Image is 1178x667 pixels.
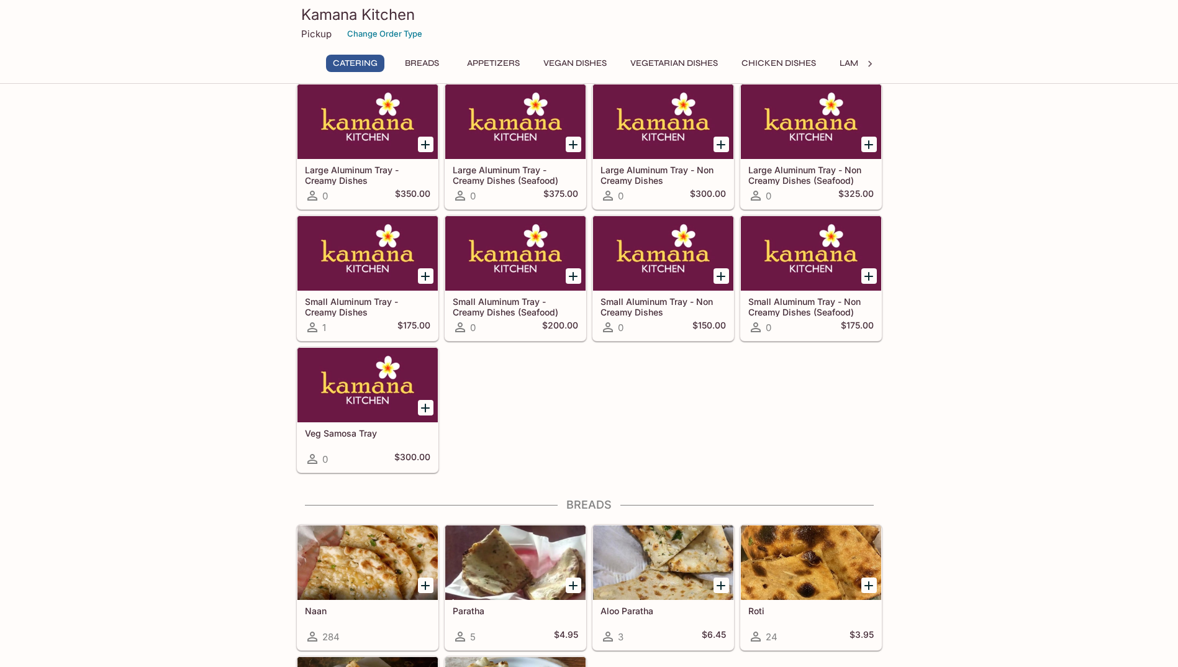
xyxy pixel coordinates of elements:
h5: Small Aluminum Tray - Non Creamy Dishes [600,296,726,317]
button: Add Veg Samosa Tray [418,400,433,415]
h4: Breads [296,498,882,512]
div: Veg Samosa Tray [297,348,438,422]
button: Add Small Aluminum Tray - Creamy Dishes [418,268,433,284]
a: Small Aluminum Tray - Non Creamy Dishes0$150.00 [592,216,734,341]
h5: Roti [748,606,874,616]
h5: Large Aluminum Tray - Creamy Dishes [305,165,430,185]
h5: $150.00 [692,320,726,335]
h5: $300.00 [690,188,726,203]
a: Small Aluminum Tray - Creamy Dishes1$175.00 [297,216,438,341]
span: 0 [766,190,771,202]
h5: $3.95 [850,629,874,644]
h5: Small Aluminum Tray - Creamy Dishes (Seafood) [453,296,578,317]
div: Paratha [445,525,586,600]
button: Add Large Aluminum Tray - Non Creamy Dishes (Seafood) [861,137,877,152]
h5: $300.00 [394,451,430,466]
h5: Large Aluminum Tray - Non Creamy Dishes [600,165,726,185]
p: Pickup [301,28,332,40]
button: Add Large Aluminum Tray - Creamy Dishes (Seafood) [566,137,581,152]
span: 0 [766,322,771,333]
button: Add Large Aluminum Tray - Non Creamy Dishes [714,137,729,152]
span: 0 [470,322,476,333]
button: Vegetarian Dishes [623,55,725,72]
a: Veg Samosa Tray0$300.00 [297,347,438,473]
div: Large Aluminum Tray - Creamy Dishes (Seafood) [445,84,586,159]
h5: $175.00 [397,320,430,335]
div: Small Aluminum Tray - Non Creamy Dishes (Seafood) [741,216,881,291]
button: Add Aloo Paratha [714,578,729,593]
div: Small Aluminum Tray - Non Creamy Dishes [593,216,733,291]
span: 3 [618,631,623,643]
button: Appetizers [460,55,527,72]
div: Small Aluminum Tray - Creamy Dishes [297,216,438,291]
span: 24 [766,631,777,643]
span: 1 [322,322,326,333]
button: Catering [326,55,384,72]
span: 0 [470,190,476,202]
button: Add Small Aluminum Tray - Non Creamy Dishes [714,268,729,284]
h5: Aloo Paratha [600,606,726,616]
h5: Large Aluminum Tray - Creamy Dishes (Seafood) [453,165,578,185]
h3: Kamana Kitchen [301,5,877,24]
button: Add Naan [418,578,433,593]
button: Lamb Dishes [833,55,904,72]
button: Chicken Dishes [735,55,823,72]
h5: $175.00 [841,320,874,335]
h5: $6.45 [702,629,726,644]
h5: Naan [305,606,430,616]
span: 0 [322,190,328,202]
h5: Small Aluminum Tray - Creamy Dishes [305,296,430,317]
div: Large Aluminum Tray - Creamy Dishes [297,84,438,159]
button: Vegan Dishes [537,55,614,72]
button: Add Large Aluminum Tray - Creamy Dishes [418,137,433,152]
a: Roti24$3.95 [740,525,882,650]
h5: $350.00 [395,188,430,203]
h5: $4.95 [554,629,578,644]
span: 5 [470,631,476,643]
span: 0 [618,322,623,333]
button: Add Small Aluminum Tray - Creamy Dishes (Seafood) [566,268,581,284]
a: Large Aluminum Tray - Creamy Dishes0$350.00 [297,84,438,209]
a: Paratha5$4.95 [445,525,586,650]
h5: Small Aluminum Tray - Non Creamy Dishes (Seafood) [748,296,874,317]
a: Large Aluminum Tray - Non Creamy Dishes (Seafood)0$325.00 [740,84,882,209]
h5: Paratha [453,606,578,616]
h5: $375.00 [543,188,578,203]
span: 284 [322,631,340,643]
a: Small Aluminum Tray - Creamy Dishes (Seafood)0$200.00 [445,216,586,341]
a: Naan284 [297,525,438,650]
button: Breads [394,55,450,72]
button: Add Paratha [566,578,581,593]
h5: Large Aluminum Tray - Non Creamy Dishes (Seafood) [748,165,874,185]
div: Roti [741,525,881,600]
h5: $200.00 [542,320,578,335]
span: 0 [618,190,623,202]
a: Aloo Paratha3$6.45 [592,525,734,650]
span: 0 [322,453,328,465]
button: Change Order Type [342,24,428,43]
a: Large Aluminum Tray - Creamy Dishes (Seafood)0$375.00 [445,84,586,209]
button: Add Small Aluminum Tray - Non Creamy Dishes (Seafood) [861,268,877,284]
div: Naan [297,525,438,600]
a: Large Aluminum Tray - Non Creamy Dishes0$300.00 [592,84,734,209]
div: Aloo Paratha [593,525,733,600]
div: Large Aluminum Tray - Non Creamy Dishes (Seafood) [741,84,881,159]
div: Large Aluminum Tray - Non Creamy Dishes [593,84,733,159]
h5: Veg Samosa Tray [305,428,430,438]
h5: $325.00 [838,188,874,203]
button: Add Roti [861,578,877,593]
div: Small Aluminum Tray - Creamy Dishes (Seafood) [445,216,586,291]
a: Small Aluminum Tray - Non Creamy Dishes (Seafood)0$175.00 [740,216,882,341]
